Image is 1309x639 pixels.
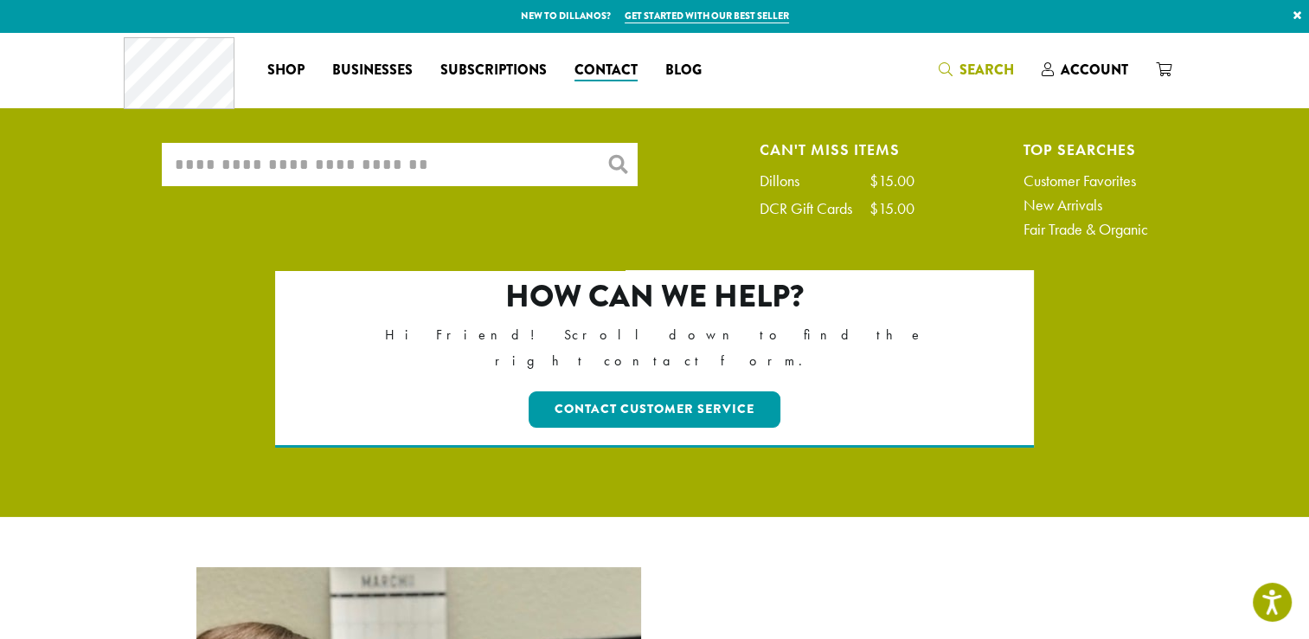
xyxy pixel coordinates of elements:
span: Account [1061,60,1128,80]
a: Customer Favorites [1023,173,1148,189]
span: Subscriptions [440,60,547,81]
div: DCR Gift Cards [760,201,869,216]
h4: Can't Miss Items [760,143,914,156]
a: Fair Trade & Organic [1023,222,1148,237]
div: $15.00 [869,201,914,216]
div: $15.00 [869,173,914,189]
span: Businesses [332,60,413,81]
span: Contact [574,60,638,81]
a: Contact Customer Service [529,391,780,428]
span: Search [959,60,1014,80]
a: Search [925,55,1028,84]
span: Shop [267,60,305,81]
a: Shop [253,56,318,84]
p: Hi Friend! Scroll down to find the right contact form. [350,322,959,374]
h2: How can we help? [350,278,959,315]
span: Blog [665,60,702,81]
h4: Top Searches [1023,143,1148,156]
a: New Arrivals [1023,197,1148,213]
div: Dillons [760,173,817,189]
a: Get started with our best seller [625,9,789,23]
